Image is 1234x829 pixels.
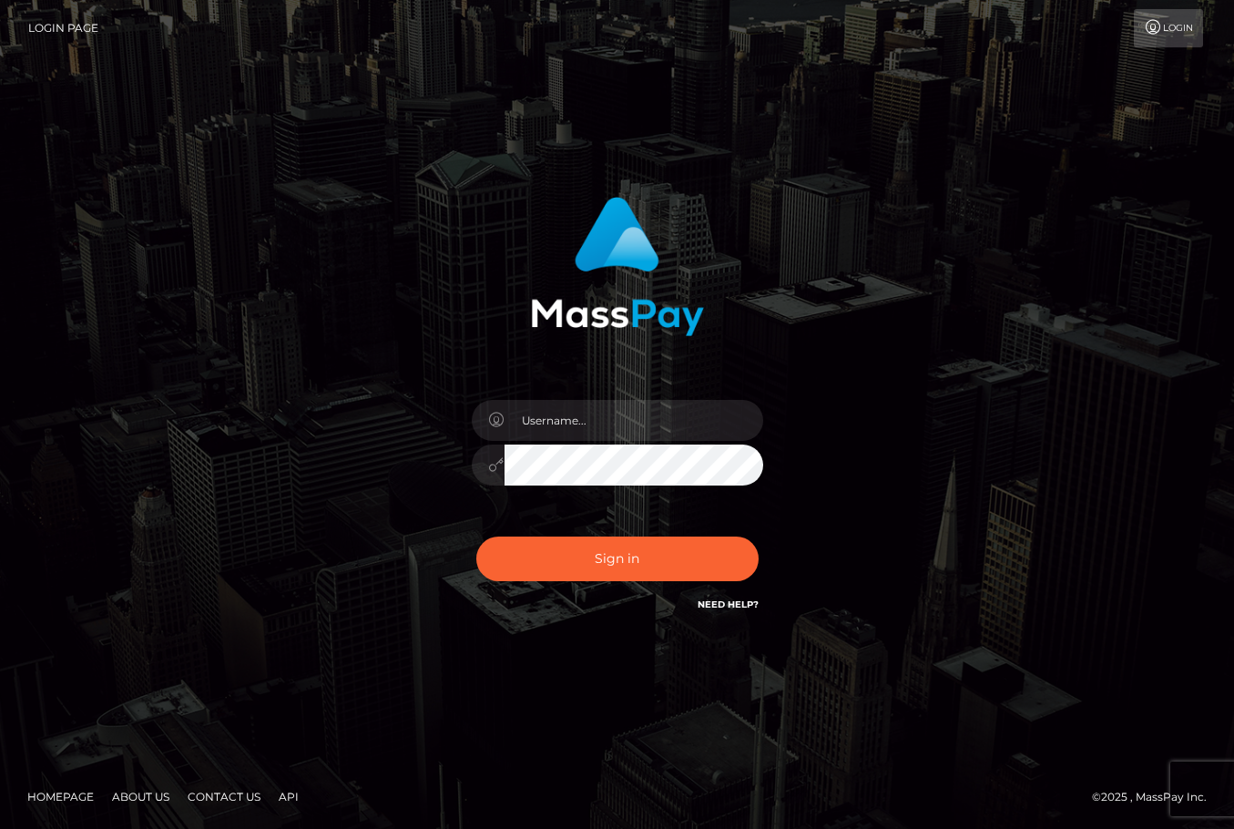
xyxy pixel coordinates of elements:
[180,783,268,811] a: Contact Us
[698,599,759,610] a: Need Help?
[105,783,177,811] a: About Us
[1092,787,1220,807] div: © 2025 , MassPay Inc.
[271,783,306,811] a: API
[505,400,763,441] input: Username...
[20,783,101,811] a: Homepage
[531,197,704,336] img: MassPay Login
[1134,9,1203,47] a: Login
[476,537,759,581] button: Sign in
[28,9,98,47] a: Login Page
